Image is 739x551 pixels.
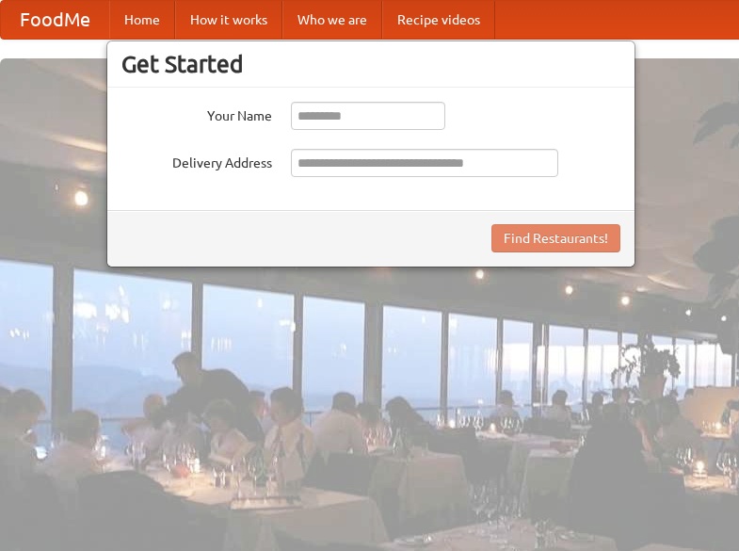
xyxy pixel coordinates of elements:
[121,149,272,172] label: Delivery Address
[1,1,109,39] a: FoodMe
[121,50,620,78] h3: Get Started
[282,1,382,39] a: Who we are
[121,102,272,125] label: Your Name
[109,1,175,39] a: Home
[491,224,620,252] button: Find Restaurants!
[382,1,495,39] a: Recipe videos
[175,1,282,39] a: How it works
